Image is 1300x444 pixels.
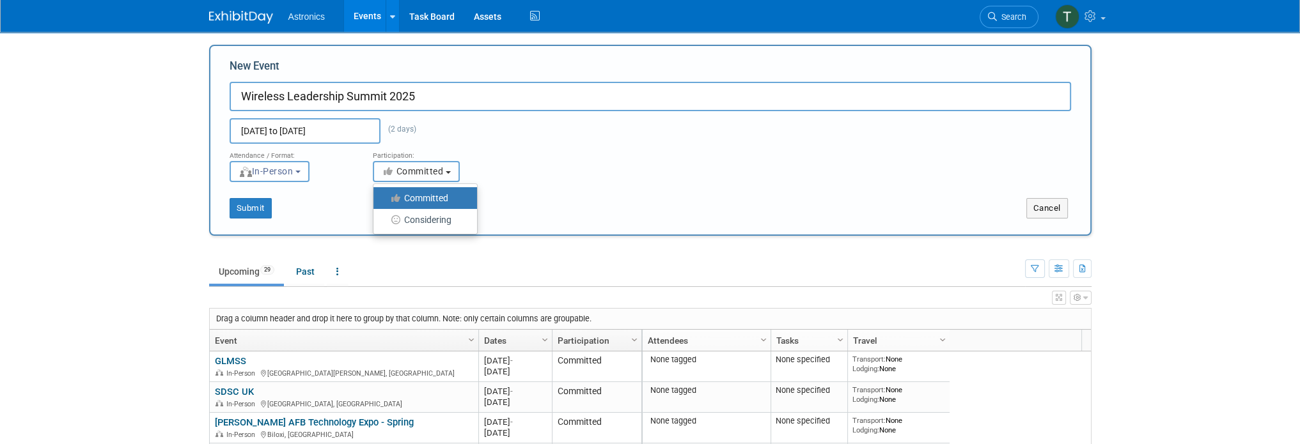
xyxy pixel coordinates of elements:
a: Tasks [776,330,839,351]
img: ExhibitDay [209,11,273,24]
div: None tagged [647,416,765,426]
a: SDSC UK [215,386,254,397]
div: None specified [776,385,842,395]
span: In-Person [226,400,259,408]
span: (2 days) [380,125,416,134]
a: Column Settings [627,330,641,349]
div: Biloxi, [GEOGRAPHIC_DATA] [215,429,473,440]
span: - [510,356,513,365]
div: Participation: [373,144,497,160]
div: [DATE] [484,366,546,377]
div: [DATE] [484,355,546,366]
div: Drag a column header and drop it here to group by that column. Note: only certain columns are gro... [210,309,1091,329]
div: None specified [776,416,842,426]
a: Travel [853,330,941,351]
span: Column Settings [629,335,639,345]
span: Lodging: [852,395,879,404]
label: Considering [380,211,464,228]
div: None specified [776,355,842,365]
td: Committed [552,351,641,382]
input: Start Date - End Date [230,118,380,144]
span: Committed [382,166,444,176]
a: Upcoming29 [209,259,284,284]
span: Column Settings [937,335,948,345]
button: Committed [373,161,460,182]
button: Submit [230,198,272,218]
label: Committed [380,190,464,206]
div: [DATE] [484,417,546,427]
a: Column Settings [756,330,771,349]
span: Column Settings [835,335,845,345]
span: In-Person [239,166,294,176]
div: [DATE] [484,427,546,438]
span: - [510,417,513,427]
input: Name of Trade Show / Conference [230,82,1071,111]
span: Transport: [852,416,886,425]
span: Column Settings [466,335,476,345]
span: Lodging: [852,364,879,373]
button: Cancel [1026,198,1068,218]
label: New Event [230,59,279,79]
div: None tagged [647,355,765,365]
span: - [510,387,513,396]
button: In-Person [230,161,309,182]
a: [PERSON_NAME] AFB Technology Expo - Spring [215,417,414,428]
span: Search [997,12,1026,22]
div: None None [852,355,944,373]
a: Dates [484,330,544,351]
div: [DATE] [484,397,546,408]
td: Committed [552,382,641,413]
a: Event [215,330,470,351]
a: Attendees [648,330,762,351]
div: None None [852,416,944,434]
div: [GEOGRAPHIC_DATA], [GEOGRAPHIC_DATA] [215,398,473,409]
div: Attendance / Format: [230,144,354,160]
img: In-Person Event [215,369,223,376]
a: Column Settings [833,330,847,349]
a: Column Settings [936,330,950,349]
div: [GEOGRAPHIC_DATA][PERSON_NAME], [GEOGRAPHIC_DATA] [215,367,473,378]
img: Tiffany Branin [1055,4,1079,29]
a: GLMSS [215,355,246,367]
a: Past [286,259,324,284]
img: In-Person Event [215,431,223,437]
div: [DATE] [484,386,546,397]
td: Committed [552,413,641,443]
span: In-Person [226,369,259,378]
a: Search [980,6,1038,28]
a: Participation [558,330,633,351]
span: In-Person [226,431,259,439]
a: Column Settings [538,330,552,349]
span: Transport: [852,385,886,394]
span: Lodging: [852,425,879,434]
div: None tagged [647,385,765,395]
span: Column Settings [540,335,550,345]
span: Column Settings [758,335,769,345]
span: Transport: [852,355,886,364]
span: 29 [260,265,274,275]
a: Column Settings [464,330,478,349]
div: None None [852,385,944,404]
img: In-Person Event [215,400,223,406]
span: Astronics [288,11,325,22]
